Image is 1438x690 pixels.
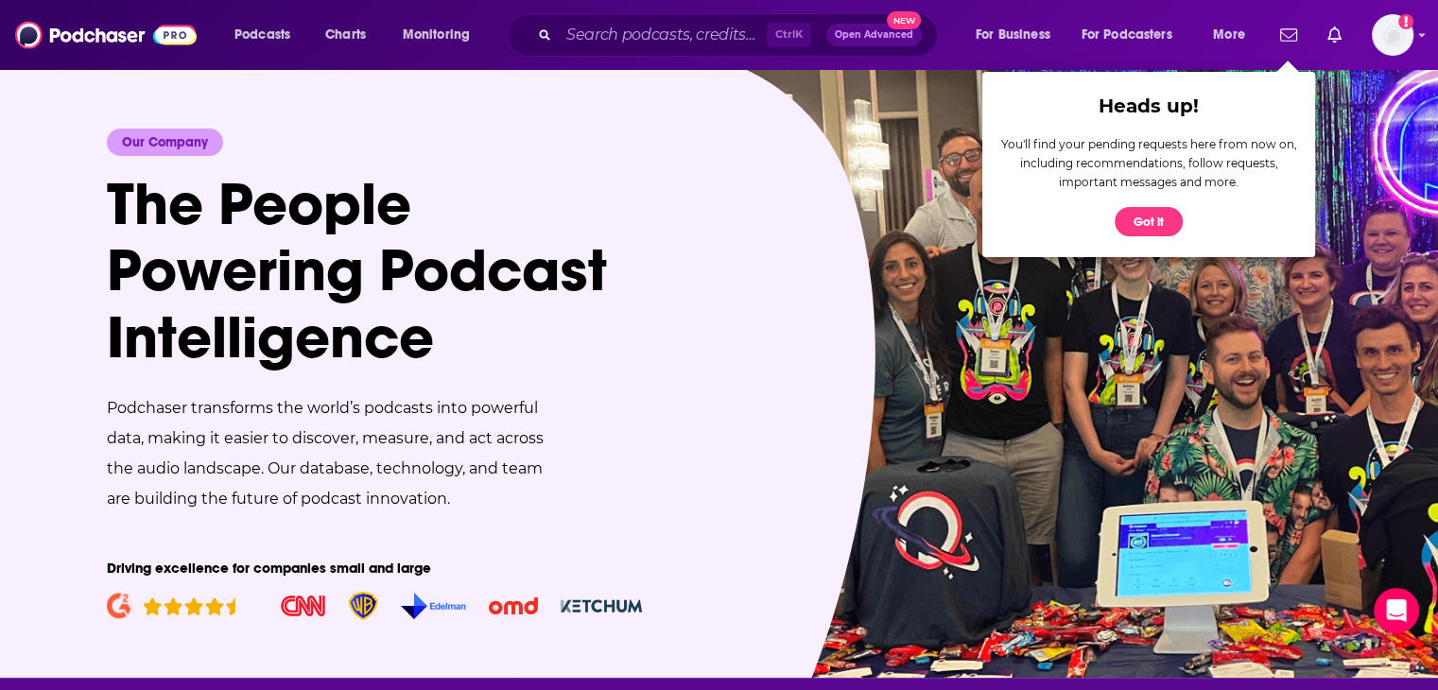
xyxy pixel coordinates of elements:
[107,129,223,156] div: Our Company
[1320,19,1349,51] a: Show notifications dropdown
[767,23,811,47] span: Ctrl K
[702,68,1438,678] img: Podchaser team smiling at event booth
[107,593,132,619] img: G2 Logo
[1069,20,1200,50] button: open menu
[835,30,913,40] span: Open Advanced
[107,593,236,619] a: Read Podchaser Pro reviews on G2
[325,22,366,48] span: Charts
[403,22,470,48] span: Monitoring
[143,597,235,615] img: G2 rating 4.5 stars
[1372,14,1413,56] img: User Profile
[107,171,661,371] h1: The People Powering Podcast Intelligence
[107,560,661,577] p: Driving excellence for companies small and large
[281,595,325,616] img: CNN Logo
[1082,22,1172,48] span: For Podcasters
[997,135,1300,192] div: You'll find your pending requests here from now on, including recommendations, follow requests, i...
[401,593,466,619] img: Edelman Logo
[107,393,561,514] p: Podchaser transforms the world’s podcasts into powerful data, making it easier to discover, measu...
[1200,20,1269,50] button: open menu
[525,13,956,57] div: Search podcasts, credits, & more...
[826,24,922,46] button: Open AdvancedNew
[1115,207,1183,236] button: Got it
[1372,14,1413,56] button: Show profile menu
[1372,14,1413,56] span: Logged in as nbaderrubenstein
[559,20,767,50] input: Search podcasts, credits, & more...
[976,22,1050,48] span: For Business
[1398,14,1413,29] svg: Add a profile image
[489,597,538,614] img: OMD Logo
[887,11,921,29] span: New
[313,20,377,50] a: Charts
[997,95,1300,117] div: Heads up!
[561,599,642,612] img: Ketchum Logo
[1374,588,1419,633] div: Open Intercom Messenger
[348,592,378,620] img: Warner Bros Discovery Logo
[221,20,315,50] button: open menu
[962,20,1074,50] button: open menu
[390,20,494,50] button: open menu
[1273,19,1305,51] a: Show notifications dropdown
[234,22,290,48] span: Podcasts
[1213,22,1245,48] span: More
[15,17,197,53] img: Podchaser - Follow, Share and Rate Podcasts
